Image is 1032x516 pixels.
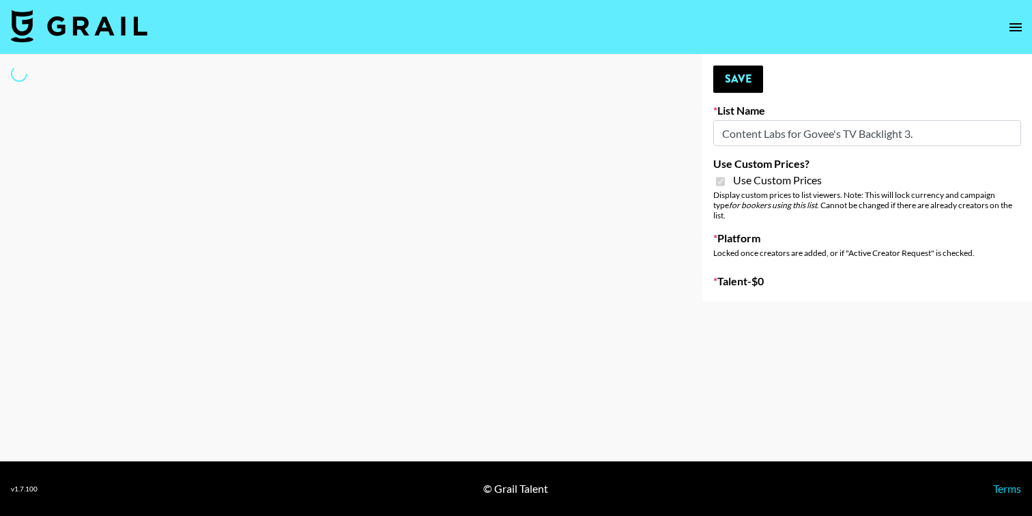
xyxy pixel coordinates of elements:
span: Use Custom Prices [733,173,822,187]
label: Talent - $ 0 [713,274,1021,288]
a: Terms [993,482,1021,495]
div: © Grail Talent [483,482,548,496]
label: Use Custom Prices? [713,157,1021,171]
button: open drawer [1002,14,1029,41]
div: v 1.7.100 [11,485,38,493]
button: Save [713,66,763,93]
em: for bookers using this list [729,200,817,210]
div: Display custom prices to list viewers. Note: This will lock currency and campaign type . Cannot b... [713,190,1021,220]
img: Grail Talent [11,10,147,42]
label: Platform [713,231,1021,245]
div: Locked once creators are added, or if "Active Creator Request" is checked. [713,248,1021,258]
label: List Name [713,104,1021,117]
